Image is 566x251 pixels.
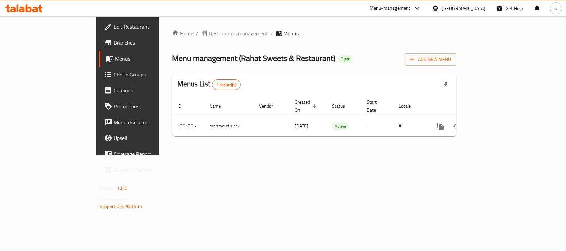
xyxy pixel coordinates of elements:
span: Menus [115,55,186,63]
span: [DATE] [295,122,308,130]
span: Restaurants management [209,29,268,37]
nav: breadcrumb [172,29,456,37]
a: Coverage Report [99,146,191,162]
span: Upsell [114,134,186,142]
span: Name [209,102,229,110]
span: 1 record(s) [212,82,240,88]
a: Edit Restaurant [99,19,191,35]
a: Upsell [99,130,191,146]
button: more [433,118,449,134]
a: Choice Groups [99,67,191,82]
span: Add New Menu [410,55,451,64]
span: Edit Restaurant [114,23,186,31]
a: Menu disclaimer [99,114,191,130]
th: Actions [427,96,502,116]
span: Locale [399,102,419,110]
table: enhanced table [172,96,502,136]
span: Coverage Report [114,150,186,158]
a: Menus [99,51,191,67]
span: Grocery Checklist [114,166,186,174]
span: Created On [295,98,319,114]
td: - [361,116,393,136]
span: Menu disclaimer [114,118,186,126]
li: / [271,29,273,37]
span: Status [332,102,353,110]
span: 1.0.0 [117,184,127,193]
div: Active [332,122,349,130]
a: Promotions [99,98,191,114]
div: [GEOGRAPHIC_DATA] [442,5,485,12]
span: s [555,5,557,12]
span: Promotions [114,102,186,110]
a: Branches [99,35,191,51]
a: Support.OpsPlatform [100,202,142,211]
span: Active [332,123,349,130]
div: Menu-management [370,4,410,12]
span: Choice Groups [114,71,186,78]
span: Vendor [259,102,282,110]
button: Add New Menu [405,53,456,66]
h2: Menus List [177,79,241,90]
button: Change Status [449,118,465,134]
span: Get support on: [100,195,130,204]
td: All [393,116,427,136]
a: Restaurants management [201,29,268,37]
span: Branches [114,39,186,47]
div: Total records count [212,79,241,90]
span: Start Date [367,98,385,114]
li: / [196,29,198,37]
span: Menu management ( Rahat Sweets & Restaurant ) [172,51,335,66]
a: Grocery Checklist [99,162,191,178]
div: Export file [438,77,454,93]
span: Menus [283,29,299,37]
span: Version: [100,184,116,193]
span: Open [338,56,353,62]
span: Coupons [114,86,186,94]
div: Open [338,55,353,63]
a: Coupons [99,82,191,98]
td: mahmoud 17/7 [204,116,254,136]
span: ID [177,102,190,110]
